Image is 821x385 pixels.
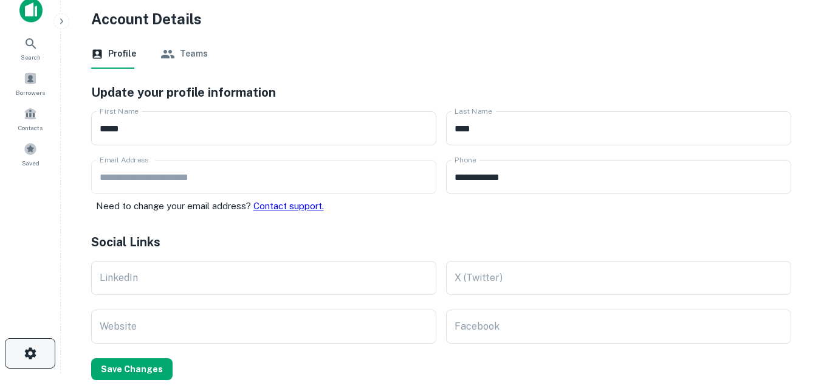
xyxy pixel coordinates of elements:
[253,201,324,211] a: Contact support.
[91,83,791,102] h5: Update your profile information
[4,32,57,64] a: Search
[4,102,57,135] a: Contacts
[91,358,173,380] button: Save Changes
[100,106,139,116] label: First Name
[96,199,436,213] p: Need to change your email address?
[4,67,57,100] a: Borrowers
[91,233,791,251] h5: Social Links
[4,137,57,170] a: Saved
[91,40,136,69] button: Profile
[91,8,791,30] h4: Account Details
[455,154,476,165] label: Phone
[21,52,41,62] span: Search
[100,154,148,165] label: Email Address
[760,288,821,346] iframe: Chat Widget
[18,123,43,133] span: Contacts
[160,40,208,69] button: Teams
[455,106,492,116] label: Last Name
[22,158,40,168] span: Saved
[16,88,45,97] span: Borrowers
